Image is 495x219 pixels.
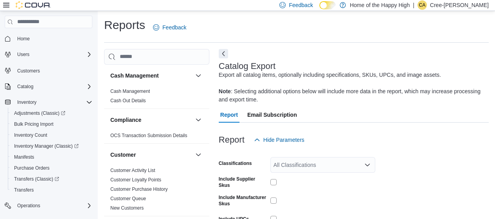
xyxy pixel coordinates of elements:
span: Catalog [14,82,92,91]
span: Inventory Manager (Classic) [14,143,79,149]
span: Transfers [11,185,92,195]
a: Adjustments (Classic) [11,109,68,118]
button: Manifests [8,152,95,163]
span: Inventory Count [11,130,92,140]
button: Customers [2,65,95,76]
b: Note [219,88,231,94]
button: Operations [2,200,95,211]
span: Home [17,36,30,42]
a: Cash Out Details [110,98,146,103]
a: Cash Management [110,89,150,94]
a: Inventory Manager (Classic) [11,141,82,151]
span: Feedback [289,1,313,9]
div: Cash Management [104,87,209,109]
button: Home [2,33,95,44]
button: Transfers [8,185,95,195]
a: New Customers [110,205,144,211]
p: | [413,0,414,10]
span: Transfers (Classic) [11,174,92,184]
h3: Catalog Export [219,62,275,71]
span: Home [14,34,92,43]
span: Catalog [17,83,33,90]
button: Inventory Count [8,130,95,141]
a: Transfers [11,185,37,195]
span: Transfers [14,187,34,193]
button: Catalog [14,82,36,91]
a: Inventory Manager (Classic) [8,141,95,152]
button: Compliance [194,115,203,125]
a: Customer Queue [110,196,146,201]
a: OCS Transaction Submission Details [110,133,187,138]
p: Home of the Happy High [350,0,410,10]
span: Inventory Manager (Classic) [11,141,92,151]
span: Inventory [14,98,92,107]
span: Hide Parameters [263,136,304,144]
button: Next [219,49,228,58]
h3: Compliance [110,116,141,124]
span: Bulk Pricing Import [14,121,54,127]
button: Compliance [110,116,192,124]
span: CA [419,0,426,10]
button: Cash Management [194,71,203,80]
label: Include Manufacturer Skus [219,194,267,207]
input: Dark Mode [319,1,336,9]
span: Cash Out Details [110,98,146,104]
button: Bulk Pricing Import [8,119,95,130]
a: Purchase Orders [11,163,53,173]
span: Users [17,51,29,58]
a: Adjustments (Classic) [8,108,95,119]
a: Manifests [11,152,37,162]
a: Feedback [150,20,189,35]
span: Adjustments (Classic) [14,110,65,116]
div: Cree-Ann Perrin [418,0,427,10]
button: Purchase Orders [8,163,95,174]
span: Operations [17,203,40,209]
p: Cree-[PERSON_NAME] [430,0,489,10]
a: Inventory Count [11,130,50,140]
span: Adjustments (Classic) [11,109,92,118]
button: Hide Parameters [251,132,308,148]
span: Customers [17,68,40,74]
span: Purchase Orders [14,165,50,171]
span: OCS Transaction Submission Details [110,132,187,139]
a: Customers [14,66,43,76]
div: Customer [104,166,209,216]
button: Operations [14,201,43,210]
span: Manifests [14,154,34,160]
button: Inventory [14,98,40,107]
h3: Cash Management [110,72,159,80]
span: Bulk Pricing Import [11,119,92,129]
span: Report [220,107,238,123]
a: Transfers (Classic) [11,174,62,184]
span: Manifests [11,152,92,162]
h3: Customer [110,151,136,159]
a: Home [14,34,33,43]
span: Email Subscription [247,107,297,123]
span: New Customers [110,205,144,211]
span: Inventory [17,99,36,105]
span: Customers [14,65,92,75]
button: Open list of options [364,162,371,168]
button: Customer [194,150,203,159]
a: Transfers (Classic) [8,174,95,185]
button: Inventory [2,97,95,108]
span: Users [14,50,92,59]
div: Compliance [104,131,209,143]
a: Customer Loyalty Points [110,177,161,183]
h1: Reports [104,17,145,33]
span: Operations [14,201,92,210]
button: Customer [110,151,192,159]
span: Transfers (Classic) [14,176,59,182]
button: Catalog [2,81,95,92]
div: Export all catalog items, optionally including specifications, SKUs, UPCs, and image assets. : Se... [219,71,485,104]
button: Cash Management [110,72,192,80]
span: Customer Activity List [110,167,155,174]
label: Classifications [219,160,252,167]
button: Users [2,49,95,60]
button: Users [14,50,32,59]
a: Customer Purchase History [110,186,168,192]
img: Cova [16,1,51,9]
